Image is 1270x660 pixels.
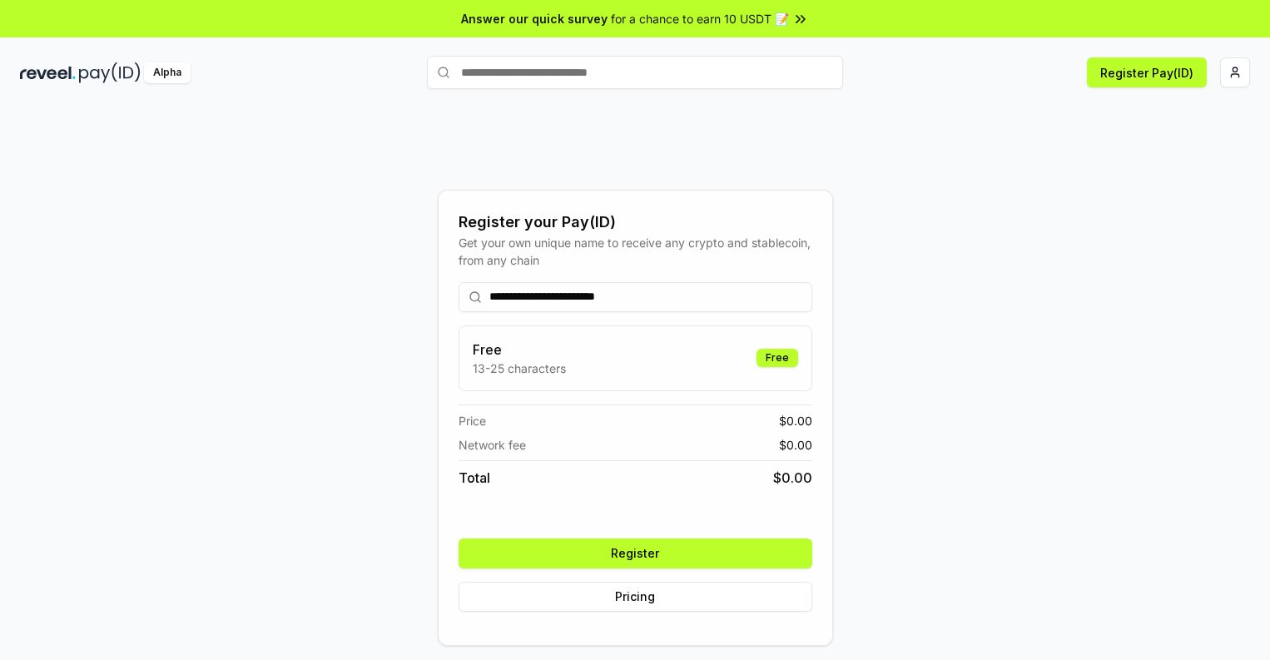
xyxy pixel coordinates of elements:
[459,582,812,612] button: Pricing
[459,436,526,454] span: Network fee
[144,62,191,83] div: Alpha
[459,468,490,488] span: Total
[20,62,76,83] img: reveel_dark
[611,10,789,27] span: for a chance to earn 10 USDT 📝
[779,436,812,454] span: $ 0.00
[779,412,812,429] span: $ 0.00
[461,10,608,27] span: Answer our quick survey
[459,412,486,429] span: Price
[459,538,812,568] button: Register
[757,349,798,367] div: Free
[1087,57,1207,87] button: Register Pay(ID)
[473,340,566,360] h3: Free
[459,234,812,269] div: Get your own unique name to receive any crypto and stablecoin, from any chain
[459,211,812,234] div: Register your Pay(ID)
[773,468,812,488] span: $ 0.00
[473,360,566,377] p: 13-25 characters
[79,62,141,83] img: pay_id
